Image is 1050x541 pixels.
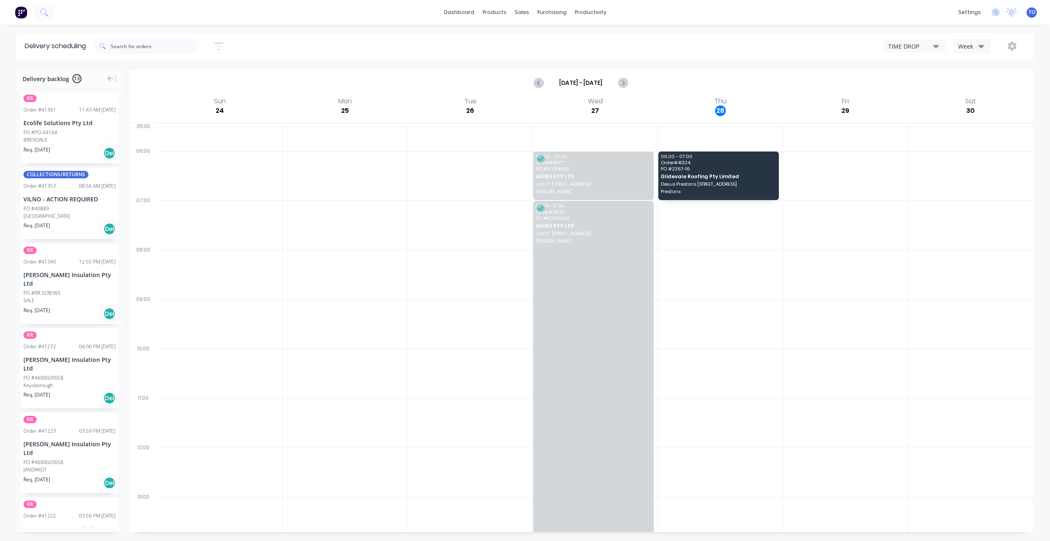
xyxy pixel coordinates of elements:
[23,476,50,483] span: Req. [DATE]
[440,6,479,19] a: dashboard
[23,382,116,389] div: Keysborough
[79,182,116,190] div: 08:56 AM [DATE]
[103,308,116,320] div: Del
[840,105,851,116] div: 29
[129,393,157,443] div: 11:00
[23,222,50,229] span: Req. [DATE]
[103,147,116,159] div: Del
[884,40,945,52] button: TIME DROP
[23,136,116,144] div: BRENDALE
[23,391,50,399] span: Req. [DATE]
[23,95,37,102] span: RR
[23,258,56,266] div: Order # 41340
[211,97,228,105] div: Sun
[16,33,94,59] div: Delivery scheduling
[79,427,116,435] div: 03:59 PM [DATE]
[23,205,49,212] div: PO #40889
[23,146,50,154] span: Req. [DATE]
[661,160,776,165] span: Order # 41324
[23,416,37,423] span: RR
[661,189,776,194] span: Prestons
[129,146,157,196] div: 06:00
[111,38,197,54] input: Search for orders
[340,105,351,116] div: 25
[536,223,650,229] span: AKURA PTY LTD
[23,355,116,373] div: [PERSON_NAME] Insulation Pty Ltd
[585,97,605,105] div: Wed
[23,106,56,114] div: Order # 41361
[1029,9,1035,16] span: TO
[72,74,81,83] span: 13
[336,97,354,105] div: Mon
[23,307,50,314] span: Req. [DATE]
[79,258,116,266] div: 12:55 PM [DATE]
[23,270,116,288] div: [PERSON_NAME] Insulation Pty Ltd
[214,105,225,116] div: 24
[839,97,851,105] div: Fri
[23,501,37,508] span: RR
[129,344,157,393] div: 10:00
[23,75,69,83] span: Delivery backlog
[23,343,56,350] div: Order # 41272
[958,42,982,51] div: Week
[23,297,116,304] div: SALE
[536,238,650,243] span: [PERSON_NAME]
[536,189,650,194] span: [PERSON_NAME]
[536,166,650,171] span: PO # PO014642
[536,210,650,215] span: Order # 41227
[715,105,726,116] div: 28
[103,223,116,235] div: Del
[15,6,27,19] img: Factory
[965,105,976,116] div: 30
[129,443,157,492] div: 12:00
[23,374,63,382] div: PO #4600020058
[129,245,157,294] div: 08:00
[103,392,116,404] div: Del
[536,216,650,221] span: PO # PO014642
[536,182,650,187] span: Lots 17, [STREET_ADDRESS]
[954,39,991,54] button: Week
[129,196,157,245] div: 07:00
[712,97,729,105] div: Thu
[23,129,57,136] div: PO #PO-04164
[129,121,157,146] div: 05:30
[23,212,116,220] div: [GEOGRAPHIC_DATA]
[661,174,776,179] span: Glidevale Roofing Pty Limited
[79,512,116,520] div: 03:56 PM [DATE]
[23,466,116,473] div: JANDAKOT
[536,231,650,236] span: Lots 17, [STREET_ADDRESS]
[511,6,533,19] div: sales
[536,203,650,208] span: 07:00 - 17:00
[23,459,63,466] div: PO #4600020058
[23,119,116,127] div: Ecolife Solutions Pty Ltd
[661,166,776,171] span: PO # 2267-16
[536,160,650,165] span: Order # 41277
[23,512,56,520] div: Order # 41222
[23,171,88,178] span: COLLECTIONS/RETURNS
[103,477,116,489] div: Del
[533,6,571,19] div: purchasing
[661,182,776,187] span: Dexus Prestons [STREET_ADDRESS]
[23,182,56,190] div: Order # 41353
[23,195,116,203] div: VILNO - ACTION REQUIRED
[963,97,978,105] div: Sat
[590,105,601,116] div: 27
[465,105,476,116] div: 26
[23,289,60,297] div: PO #RR SCREWS
[661,154,776,159] span: 06:00 - 07:00
[571,6,611,19] div: productivity
[23,331,37,339] span: RR
[23,247,37,254] span: RR
[129,294,157,344] div: 09:00
[23,427,56,435] div: Order # 41223
[954,6,985,19] div: settings
[79,106,116,114] div: 11:43 AM [DATE]
[888,42,933,51] div: TIME DROP
[536,154,650,159] span: 06:00 - 07:00
[462,97,479,105] div: Tue
[79,343,116,350] div: 04:00 PM [DATE]
[23,440,116,457] div: [PERSON_NAME] Insulation Pty Ltd
[479,6,511,19] div: products
[536,174,650,179] span: AKURA PTY LTD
